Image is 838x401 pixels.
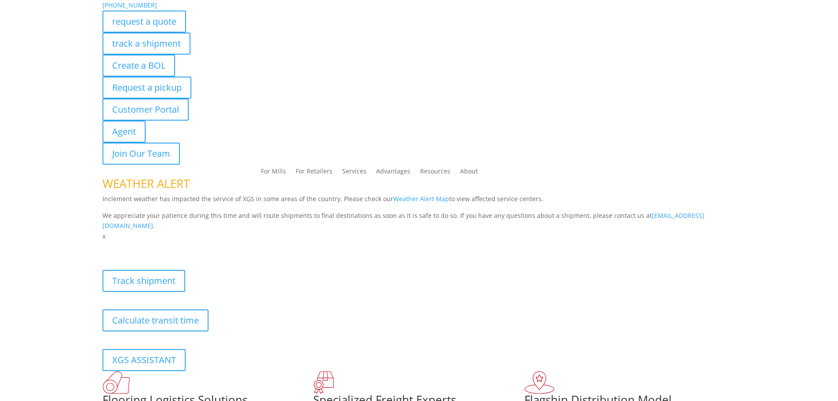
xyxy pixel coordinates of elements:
a: Request a pickup [102,77,191,99]
a: XGS ASSISTANT [102,349,186,371]
img: xgs-icon-total-supply-chain-intelligence-red [102,371,130,394]
a: Agent [102,121,146,143]
a: About [460,168,478,178]
b: Visibility, transparency, and control for your entire supply chain. [102,243,299,251]
a: Create a BOL [102,55,175,77]
a: Services [342,168,366,178]
a: request a quote [102,11,186,33]
a: For Retailers [296,168,333,178]
a: Resources [420,168,450,178]
p: Inclement weather has impacted the service of XGS in some areas of the country. Please check our ... [102,194,736,210]
a: Weather Alert Map [393,195,449,203]
span: WEATHER ALERT [102,176,190,191]
a: For Mills [261,168,286,178]
a: Track shipment [102,270,185,292]
img: xgs-icon-focused-on-flooring-red [313,371,334,394]
p: We appreciate your patience during this time and will route shipments to final destinations as so... [102,210,736,232]
a: Join Our Team [102,143,180,165]
a: track a shipment [102,33,190,55]
img: xgs-icon-flagship-distribution-model-red [524,371,555,394]
a: Customer Portal [102,99,189,121]
p: x [102,231,736,242]
a: [PHONE_NUMBER] [102,1,157,9]
a: Calculate transit time [102,309,209,331]
a: Advantages [376,168,410,178]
